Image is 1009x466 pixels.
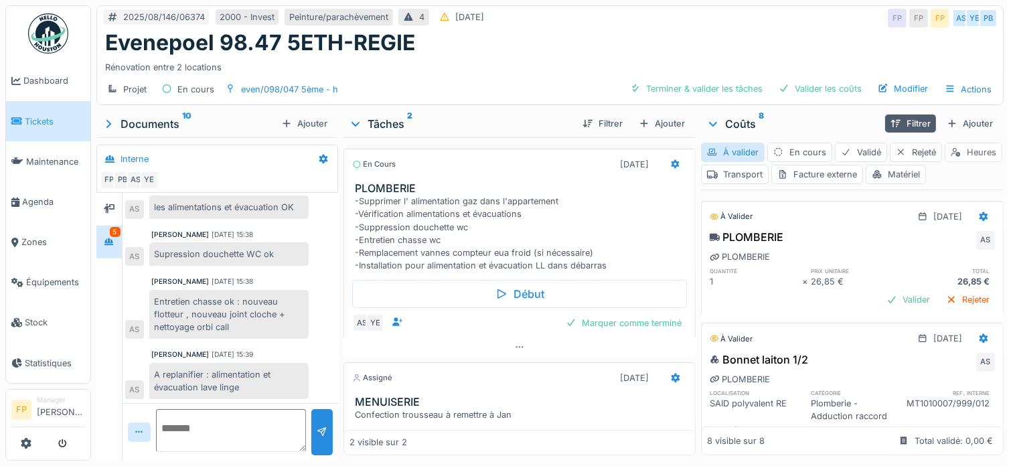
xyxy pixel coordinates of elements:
a: FP Manager[PERSON_NAME] [11,395,85,427]
div: AS [352,313,371,332]
div: [DATE] 15:38 [212,277,254,287]
div: Entretien chasse ok : nouveau flotteur , nouveau joint cloche + nettoyage orbi call [149,290,309,339]
span: Zones [21,236,85,248]
div: Modifier [872,80,933,98]
div: Facture externe [771,165,863,184]
div: Marquer comme terminé [560,314,687,332]
div: 2025/08/146/06374 [123,11,205,23]
h6: total [903,266,995,275]
span: Maintenance [26,155,85,168]
div: -Supprimer l' alimentation gaz dans l'appartement -Vérification alimentations et évacuations -Sup... [355,195,690,272]
a: Équipements [6,262,90,303]
div: Terminer & valider les tâches [625,80,768,98]
div: AS [125,200,144,219]
div: Projet [123,83,147,96]
a: Maintenance [6,141,90,181]
div: Rejeter [941,291,995,309]
div: AS [125,380,144,399]
div: [DATE] [933,210,962,223]
h6: quantité [710,424,802,433]
a: Dashboard [6,61,90,101]
a: Agenda [6,181,90,222]
div: AS [125,247,144,266]
div: Transport [701,165,769,184]
div: AS [127,171,145,189]
div: FP [931,9,949,27]
div: 2000 - Invest [220,11,275,23]
span: Équipements [26,276,85,289]
div: Ajouter [941,114,998,133]
span: Dashboard [23,74,85,87]
div: Début [352,430,687,458]
div: Ajouter [276,114,333,133]
div: AS [976,353,995,372]
div: MT1010007/999/012 [903,397,995,422]
div: × [802,275,811,288]
div: Bonnet laiton 1/2 [710,352,808,368]
div: AS [976,231,995,250]
div: AS [125,320,144,339]
div: FP [100,171,119,189]
div: SAID polyvalent RE [710,397,802,422]
img: Badge_color-CXgf-gQk.svg [28,13,68,54]
div: 4 [419,11,424,23]
div: 1 [710,275,802,288]
span: Statistiques [25,357,85,370]
div: [DATE] [620,158,649,171]
div: [PERSON_NAME] [152,349,210,360]
div: FP [909,9,928,27]
div: Total validé: 0,00 € [915,435,993,447]
div: PLOMBERIE [710,250,770,263]
div: En cours [767,143,832,162]
div: [DATE] [455,11,484,23]
div: YE [965,9,984,27]
div: Rénovation entre 2 locations [105,56,995,74]
div: FP [888,9,907,27]
div: En cours [352,159,396,170]
div: Heures [945,143,1002,162]
div: [PERSON_NAME] [152,230,210,240]
h3: PLOMBERIE [355,182,690,195]
div: Filtrer [885,114,936,133]
h1: Evenepoel 98.47 5ETH-REGIE [105,30,415,56]
div: YE [140,171,159,189]
div: Ajouter [633,114,690,133]
div: Filtrer [577,114,628,133]
div: 8 visible sur 8 [707,435,765,447]
a: Statistiques [6,343,90,383]
div: PB [979,9,998,27]
sup: 8 [759,116,764,132]
h6: total [903,424,995,433]
a: Zones [6,222,90,262]
div: [DATE] 15:39 [212,349,254,360]
div: even/098/047 5ème - h [241,83,338,96]
sup: 10 [182,116,191,132]
sup: 2 [407,116,412,132]
div: En cours [177,83,214,96]
div: À valider [710,211,753,222]
h6: prix unitaire [811,424,903,433]
div: PLOMBERIE [710,229,783,245]
div: AS [952,9,971,27]
div: Interne [121,153,149,165]
div: 26,85 € [903,275,995,288]
div: Actions [939,80,998,99]
div: 2 visible sur 2 [350,437,407,449]
h6: localisation [710,388,802,397]
li: [PERSON_NAME] [37,395,85,424]
div: À valider [710,333,753,345]
div: Matériel [866,165,926,184]
div: Validé [835,143,887,162]
li: FP [11,400,31,420]
div: Valider [881,291,935,309]
div: Coûts [706,116,880,132]
h6: prix unitaire [811,266,903,275]
div: PB [113,171,132,189]
div: Manager [37,395,85,405]
div: A replanifier : alimentation et évacuation lave linge [149,363,309,399]
div: Documents [102,116,276,132]
div: [DATE] 15:38 [212,230,254,240]
div: les alimentations et évacuation OK [149,196,309,219]
div: À valider [701,143,765,162]
div: Confection trousseau à remettre à Jan [355,408,690,421]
